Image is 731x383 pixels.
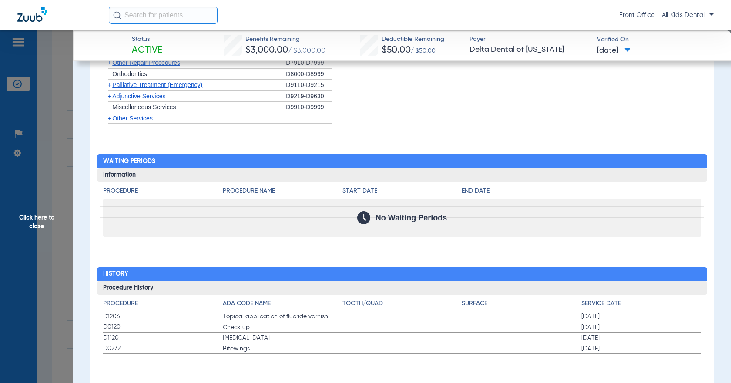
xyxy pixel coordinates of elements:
[103,299,223,308] h4: Procedure
[103,323,223,332] span: D0120
[17,7,47,22] img: Zuub Logo
[112,70,147,77] span: Orthodontics
[245,46,288,55] span: $3,000.00
[581,333,701,342] span: [DATE]
[342,299,462,311] app-breakdown-title: Tooth/Quad
[103,312,223,321] span: D1206
[112,93,165,100] span: Adjunctive Services
[223,312,342,321] span: Topical application of fluoride varnish
[103,333,223,343] span: D1120
[97,281,707,295] h3: Procedure History
[223,323,342,332] span: Check up
[97,267,707,281] h2: History
[112,115,153,122] span: Other Services
[103,187,223,199] app-breakdown-title: Procedure
[223,299,342,308] h4: ADA Code Name
[342,299,462,308] h4: Tooth/Quad
[342,187,462,199] app-breakdown-title: Start Date
[223,187,342,196] h4: Procedure Name
[245,35,325,44] span: Benefits Remaining
[462,299,581,311] app-breakdown-title: Surface
[132,35,162,44] span: Status
[581,312,701,321] span: [DATE]
[581,323,701,332] span: [DATE]
[581,299,701,308] h4: Service Date
[103,187,223,196] h4: Procedure
[286,57,332,69] div: D7910-D7999
[462,187,701,196] h4: End Date
[223,187,342,199] app-breakdown-title: Procedure Name
[223,344,342,353] span: Bitewings
[462,187,701,199] app-breakdown-title: End Date
[286,91,332,102] div: D9219-D9630
[357,211,370,224] img: Calendar
[112,59,180,66] span: Other Repair Procedures
[286,69,332,80] div: D8000-D8999
[109,7,218,24] input: Search for patients
[103,299,223,311] app-breakdown-title: Procedure
[382,46,411,55] span: $50.00
[112,81,202,88] span: Palliative Treatment (Emergency)
[113,11,121,19] img: Search Icon
[462,299,581,308] h4: Surface
[597,35,717,44] span: Verified On
[581,344,701,353] span: [DATE]
[687,341,731,383] iframe: Chat Widget
[286,80,332,91] div: D9110-D9215
[108,59,111,66] span: +
[223,299,342,311] app-breakdown-title: ADA Code Name
[112,103,176,110] span: Miscellaneous Services
[469,44,589,55] span: Delta Dental of [US_STATE]
[108,93,111,100] span: +
[286,102,332,113] div: D9910-D9999
[619,11,714,20] span: Front Office - All Kids Dental
[97,168,707,182] h3: Information
[97,154,707,168] h2: Waiting Periods
[376,213,447,222] span: No Waiting Periods
[411,48,436,54] span: / $50.00
[132,44,162,57] span: Active
[288,47,325,54] span: / $3,000.00
[108,115,111,122] span: +
[223,333,342,342] span: [MEDICAL_DATA]
[597,45,630,56] span: [DATE]
[581,299,701,311] app-breakdown-title: Service Date
[103,344,223,353] span: D0272
[108,81,111,88] span: +
[382,35,444,44] span: Deductible Remaining
[469,35,589,44] span: Payer
[342,187,462,196] h4: Start Date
